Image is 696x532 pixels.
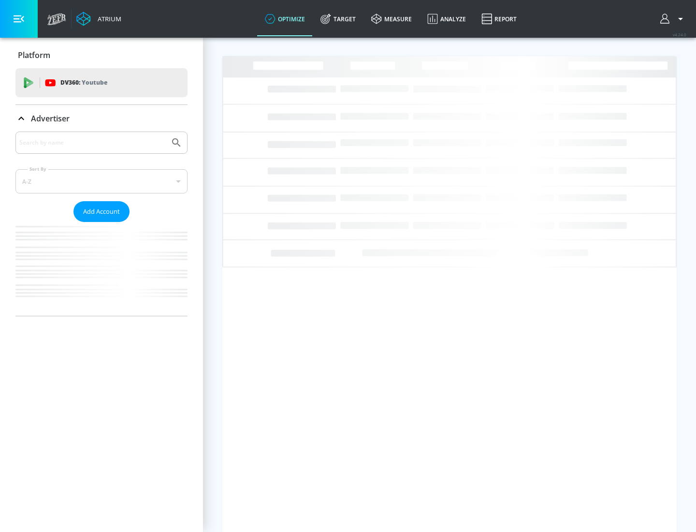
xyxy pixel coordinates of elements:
span: v 4.24.0 [673,32,686,37]
a: measure [363,1,420,36]
p: Platform [18,50,50,60]
div: Platform [15,42,188,69]
input: Search by name [19,136,166,149]
p: Youtube [82,77,107,88]
nav: list of Advertiser [15,222,188,316]
a: Target [313,1,363,36]
p: Advertiser [31,113,70,124]
div: Atrium [94,15,121,23]
a: Report [474,1,524,36]
a: optimize [257,1,313,36]
div: Advertiser [15,132,188,316]
div: DV360: Youtube [15,68,188,97]
button: Add Account [73,201,130,222]
span: Add Account [83,206,120,217]
a: Analyze [420,1,474,36]
a: Atrium [76,12,121,26]
label: Sort By [28,166,48,172]
div: Advertiser [15,105,188,132]
div: A-Z [15,169,188,193]
p: DV360: [60,77,107,88]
